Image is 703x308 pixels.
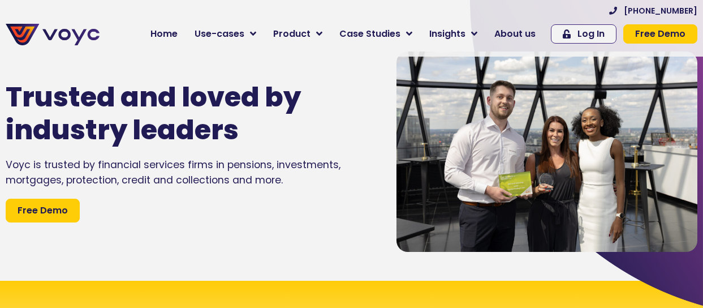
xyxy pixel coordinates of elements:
[195,27,244,41] span: Use-cases
[551,24,616,44] a: Log In
[186,23,265,45] a: Use-cases
[609,7,697,15] a: [PHONE_NUMBER]
[421,23,486,45] a: Insights
[18,204,68,217] span: Free Demo
[624,7,697,15] span: [PHONE_NUMBER]
[331,23,421,45] a: Case Studies
[6,81,329,146] h1: Trusted and loved by industry leaders
[142,23,186,45] a: Home
[635,29,685,38] span: Free Demo
[494,27,536,41] span: About us
[577,29,605,38] span: Log In
[265,23,331,45] a: Product
[429,27,465,41] span: Insights
[623,24,697,44] a: Free Demo
[6,199,80,223] a: Free Demo
[339,27,400,41] span: Case Studies
[6,157,363,187] div: Voyc is trusted by financial services firms in pensions, investments, mortgages, protection, cred...
[6,24,100,45] img: voyc-full-logo
[273,27,310,41] span: Product
[150,27,178,41] span: Home
[486,23,544,45] a: About us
